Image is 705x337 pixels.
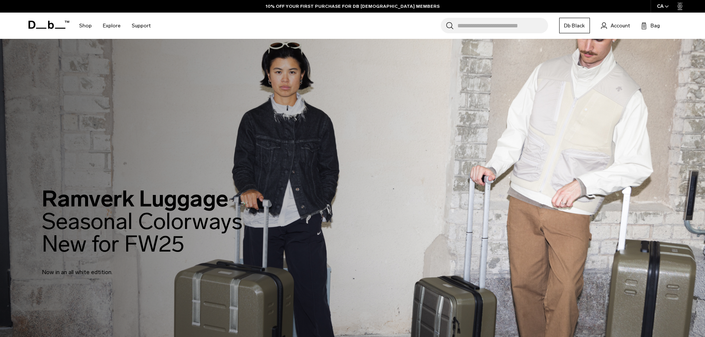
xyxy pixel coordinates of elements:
p: Now in an all white edtition. [42,259,219,277]
span: Bag [651,22,660,30]
a: Shop [79,13,92,39]
span: Account [611,22,630,30]
button: Bag [641,21,660,30]
a: Db Black [559,18,590,33]
a: 10% OFF YOUR FIRST PURCHASE FOR DB [DEMOGRAPHIC_DATA] MEMBERS [266,3,440,10]
a: Support [132,13,151,39]
a: Explore [103,13,121,39]
a: Account [601,21,630,30]
h2: Ramverk Luggage [42,188,242,255]
nav: Main Navigation [74,13,156,39]
span: Seasonal Colorways New for FW25 [42,208,242,257]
